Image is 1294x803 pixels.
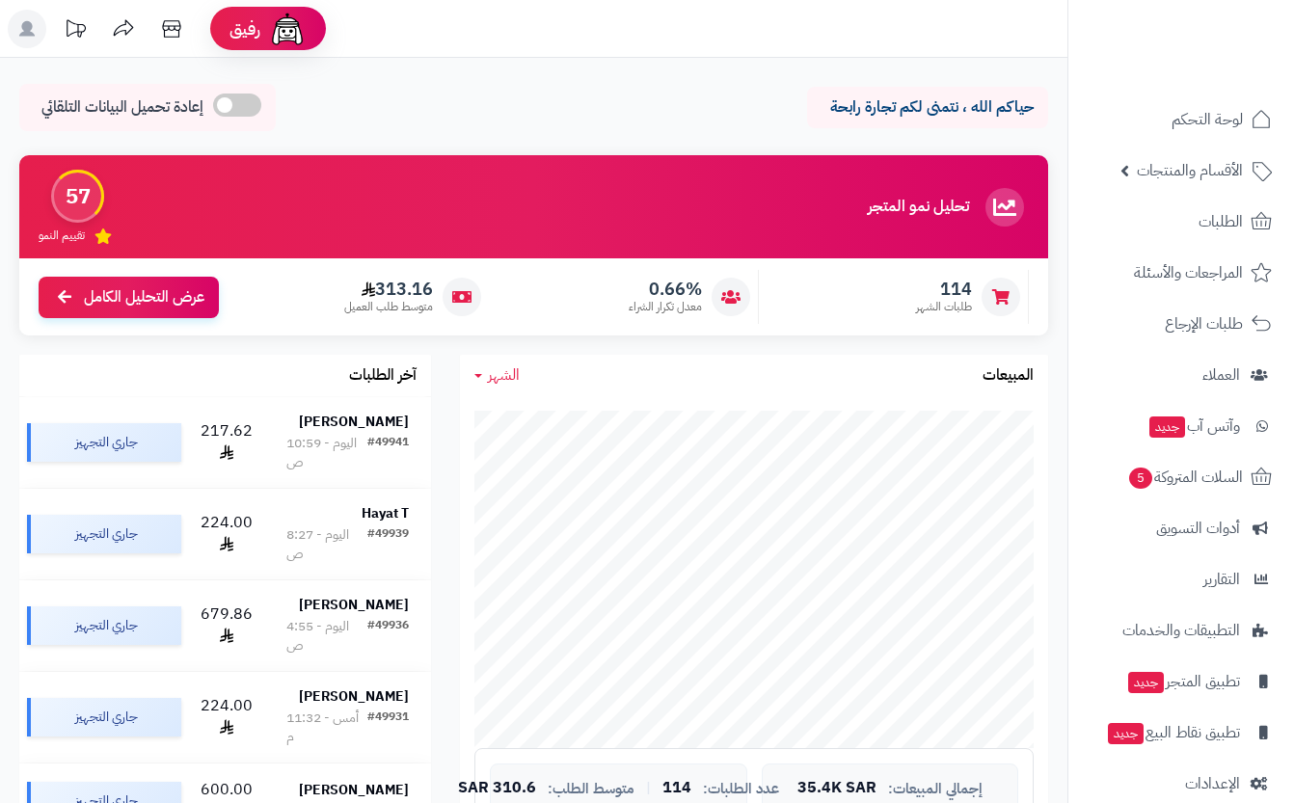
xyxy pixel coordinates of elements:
a: العملاء [1080,352,1282,398]
span: طلبات الإرجاع [1165,310,1243,337]
span: وآتس آب [1147,413,1240,440]
a: تطبيق المتجرجديد [1080,658,1282,705]
span: جديد [1128,672,1164,693]
strong: [PERSON_NAME] [299,595,409,615]
img: ai-face.png [268,10,307,48]
div: اليوم - 8:27 ص [286,525,367,564]
div: جاري التجهيز [27,515,181,553]
td: 217.62 [189,397,264,488]
span: 313.16 [344,279,433,300]
div: #49941 [367,434,409,472]
a: التطبيقات والخدمات [1080,607,1282,654]
a: السلات المتروكة5 [1080,454,1282,500]
a: طلبات الإرجاع [1080,301,1282,347]
h3: تحليل نمو المتجر [868,199,969,216]
h3: آخر الطلبات [349,367,417,385]
span: | [646,781,651,795]
div: جاري التجهيز [27,423,181,462]
span: 5 [1129,468,1152,489]
strong: [PERSON_NAME] [299,412,409,432]
span: طلبات الشهر [916,299,972,315]
span: 35.4K SAR [797,780,876,797]
td: 679.86 [189,580,264,671]
span: متوسط طلب العميل [344,299,433,315]
a: لوحة التحكم [1080,96,1282,143]
a: وآتس آبجديد [1080,403,1282,449]
span: عرض التحليل الكامل [84,286,204,308]
td: 224.00 [189,672,264,763]
span: التطبيقات والخدمات [1122,617,1240,644]
span: الأقسام والمنتجات [1137,157,1243,184]
div: #49931 [367,709,409,747]
a: تحديثات المنصة [51,10,99,53]
div: أمس - 11:32 م [286,709,367,747]
span: أدوات التسويق [1156,515,1240,542]
a: الطلبات [1080,199,1282,245]
strong: [PERSON_NAME] [299,686,409,707]
td: 224.00 [189,489,264,579]
a: تطبيق نقاط البيعجديد [1080,709,1282,756]
span: السلات المتروكة [1127,464,1243,491]
div: #49939 [367,525,409,564]
span: تطبيق المتجر [1126,668,1240,695]
span: الطلبات [1199,208,1243,235]
span: الشهر [488,363,520,387]
a: عرض التحليل الكامل [39,277,219,318]
div: اليوم - 4:55 ص [286,617,367,656]
a: المراجعات والأسئلة [1080,250,1282,296]
div: جاري التجهيز [27,698,181,736]
span: معدل تكرار الشراء [629,299,702,315]
span: لوحة التحكم [1172,106,1243,133]
span: متوسط الطلب: [548,781,634,797]
span: عدد الطلبات: [703,781,779,797]
h3: المبيعات [983,367,1034,385]
span: إعادة تحميل البيانات التلقائي [41,96,203,119]
span: رفيق [229,17,260,40]
span: المراجعات والأسئلة [1134,259,1243,286]
strong: Hayat T [362,503,409,523]
div: جاري التجهيز [27,606,181,645]
div: #49936 [367,617,409,656]
a: التقارير [1080,556,1282,602]
strong: [PERSON_NAME] [299,780,409,800]
span: إجمالي المبيعات: [888,781,983,797]
span: الإعدادات [1185,770,1240,797]
span: جديد [1108,723,1144,744]
p: حياكم الله ، نتمنى لكم تجارة رابحة [822,96,1034,119]
span: العملاء [1202,361,1240,388]
span: التقارير [1203,566,1240,593]
span: تطبيق نقاط البيع [1106,719,1240,746]
span: 114 [662,780,691,797]
div: اليوم - 10:59 ص [286,434,367,472]
span: 114 [916,279,972,300]
a: الشهر [474,364,520,387]
span: 0.66% [629,279,702,300]
span: 310.6 SAR [458,780,536,797]
a: أدوات التسويق [1080,505,1282,551]
span: جديد [1149,416,1185,438]
span: تقييم النمو [39,228,85,244]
